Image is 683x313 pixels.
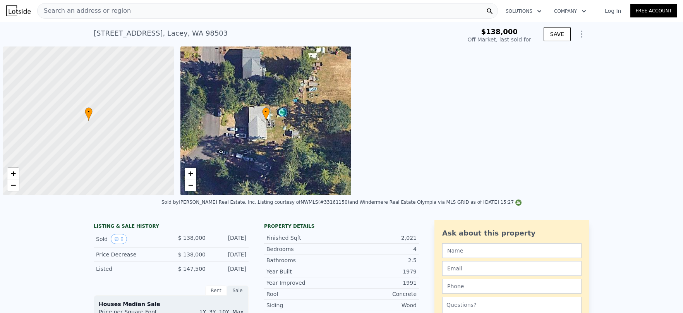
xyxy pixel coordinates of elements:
[341,290,417,298] div: Concrete
[264,223,419,229] div: Property details
[595,7,630,15] a: Log In
[266,234,341,242] div: Finished Sqft
[442,243,582,258] input: Name
[442,261,582,276] input: Email
[96,265,165,273] div: Listed
[515,199,522,206] img: NWMLS Logo
[341,245,417,253] div: 4
[574,26,589,42] button: Show Options
[341,279,417,287] div: 1991
[266,301,341,309] div: Siding
[442,279,582,294] input: Phone
[99,300,244,308] div: Houses Median Sale
[85,107,93,121] div: •
[544,27,571,41] button: SAVE
[205,285,227,296] div: Rent
[178,251,206,258] span: $ 138,000
[266,290,341,298] div: Roof
[258,199,522,205] div: Listing courtesy of NWMLS (#33161150) and Windermere Real Estate Olympia via MLS GRID as of [DATE...
[94,223,249,231] div: LISTING & SALE HISTORY
[341,256,417,264] div: 2.5
[94,28,228,39] div: [STREET_ADDRESS] , Lacey , WA 98503
[481,28,518,36] span: $138,000
[96,234,165,244] div: Sold
[185,179,196,191] a: Zoom out
[161,199,258,205] div: Sold by [PERSON_NAME] Real Estate, Inc. .
[212,251,246,258] div: [DATE]
[11,180,16,190] span: −
[178,235,206,241] span: $ 138,000
[266,279,341,287] div: Year Improved
[341,301,417,309] div: Wood
[96,251,165,258] div: Price Decrease
[442,228,582,239] div: Ask about this property
[38,6,131,15] span: Search an address or region
[185,168,196,179] a: Zoom in
[548,4,592,18] button: Company
[499,4,548,18] button: Solutions
[11,169,16,178] span: +
[188,180,193,190] span: −
[212,265,246,273] div: [DATE]
[266,245,341,253] div: Bedrooms
[111,234,127,244] button: View historical data
[266,256,341,264] div: Bathrooms
[266,268,341,275] div: Year Built
[341,268,417,275] div: 1979
[6,5,31,16] img: Lotside
[7,168,19,179] a: Zoom in
[262,107,270,121] div: •
[341,234,417,242] div: 2,021
[630,4,677,17] a: Free Account
[188,169,193,178] span: +
[262,108,270,115] span: •
[85,108,93,115] span: •
[227,285,249,296] div: Sale
[178,266,206,272] span: $ 147,500
[468,36,531,43] div: Off Market, last sold for
[7,179,19,191] a: Zoom out
[212,234,246,244] div: [DATE]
